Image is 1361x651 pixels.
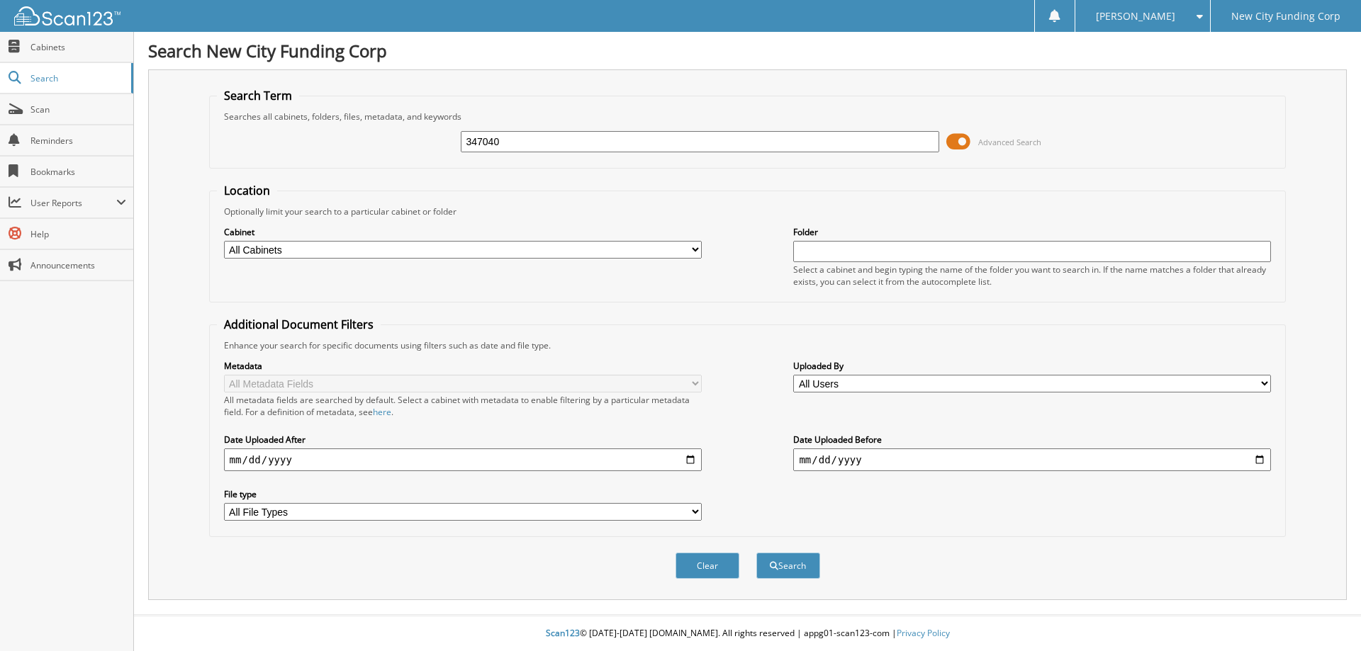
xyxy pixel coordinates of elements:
span: Announcements [30,259,126,271]
span: Scan123 [546,627,580,639]
iframe: Chat Widget [1290,583,1361,651]
button: Clear [676,553,739,579]
span: Bookmarks [30,166,126,178]
img: scan123-logo-white.svg [14,6,121,26]
a: here [373,406,391,418]
div: All metadata fields are searched by default. Select a cabinet with metadata to enable filtering b... [224,394,702,418]
legend: Search Term [217,88,299,103]
div: Optionally limit your search to a particular cabinet or folder [217,205,1279,217]
label: Date Uploaded Before [793,434,1271,446]
label: Date Uploaded After [224,434,702,446]
span: Reminders [30,135,126,147]
label: Cabinet [224,226,702,238]
span: Scan [30,103,126,115]
span: Search [30,72,124,84]
span: User Reports [30,197,116,209]
label: Uploaded By [793,360,1271,372]
legend: Additional Document Filters [217,317,381,332]
div: Select a cabinet and begin typing the name of the folder you want to search in. If the name match... [793,264,1271,288]
div: Searches all cabinets, folders, files, metadata, and keywords [217,111,1279,123]
span: Advanced Search [978,137,1041,147]
input: end [793,448,1271,471]
label: File type [224,488,702,500]
h1: Search New City Funding Corp [148,39,1347,62]
label: Metadata [224,360,702,372]
input: start [224,448,702,471]
a: Privacy Policy [897,627,950,639]
span: Help [30,228,126,240]
div: © [DATE]-[DATE] [DOMAIN_NAME]. All rights reserved | appg01-scan123-com | [134,616,1361,651]
span: New City Funding Corp [1231,12,1340,21]
label: Folder [793,226,1271,238]
div: Enhance your search for specific documents using filters such as date and file type. [217,339,1279,351]
legend: Location [217,183,277,198]
span: [PERSON_NAME] [1096,12,1175,21]
span: Cabinets [30,41,126,53]
button: Search [756,553,820,579]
